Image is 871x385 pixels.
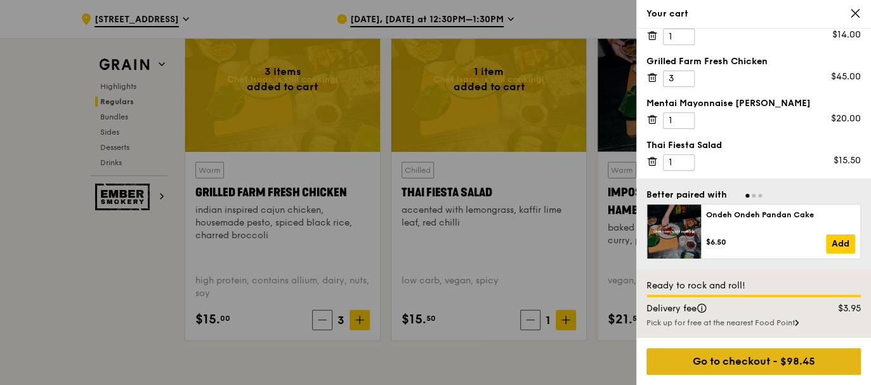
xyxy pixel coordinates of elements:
[745,194,749,198] span: Go to slide 1
[706,210,855,220] div: Ondeh Ondeh Pandan Cake
[646,8,861,20] div: Your cart
[646,280,861,292] div: Ready to rock and roll!
[639,302,811,315] div: Delivery fee
[752,194,756,198] span: Go to slide 2
[811,302,869,315] div: $3.95
[826,234,855,253] a: Add
[834,154,861,167] div: $15.50
[832,29,861,41] div: $14.00
[646,139,861,152] div: Thai Fiesta Salad
[646,189,727,201] div: Better paired with
[831,71,861,83] div: $45.00
[646,318,861,328] div: Pick up for free at the nearest Food Point
[646,55,861,68] div: Grilled Farm Fresh Chicken
[646,97,861,110] div: Mentai Mayonnaise [PERSON_NAME]
[758,194,762,198] span: Go to slide 3
[646,348,861,375] div: Go to checkout - $98.45
[706,237,826,247] div: $6.50
[831,112,861,125] div: $20.00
